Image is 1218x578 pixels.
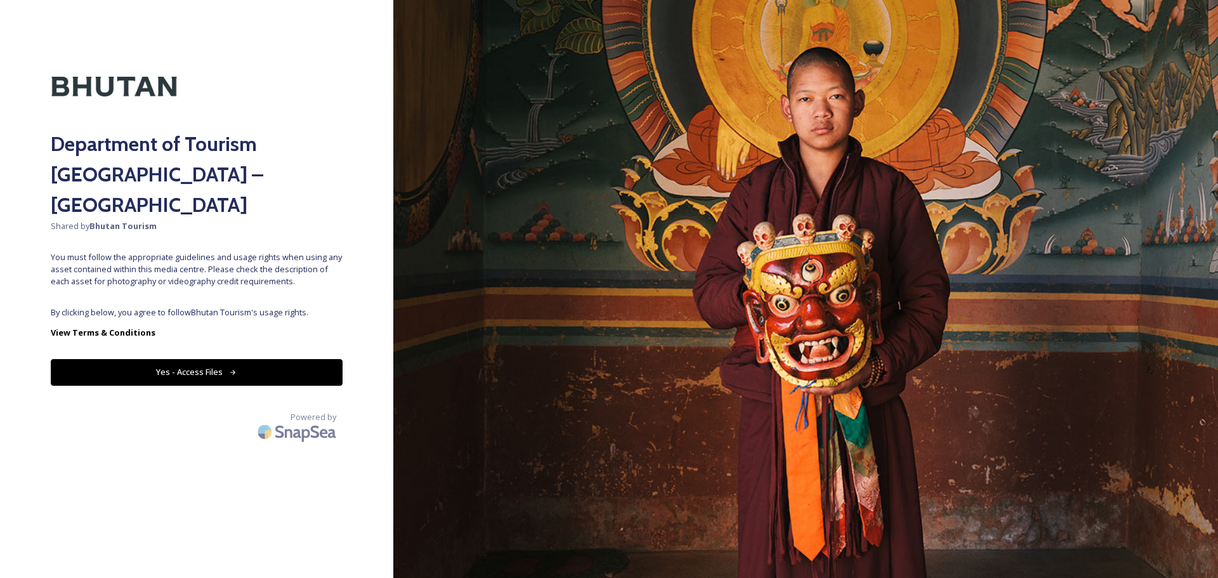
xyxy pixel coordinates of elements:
[51,220,343,232] span: Shared by
[254,417,343,447] img: SnapSea Logo
[51,251,343,288] span: You must follow the appropriate guidelines and usage rights when using any asset contained within...
[51,327,155,338] strong: View Terms & Conditions
[51,359,343,385] button: Yes - Access Files
[89,220,157,232] strong: Bhutan Tourism
[51,129,343,220] h2: Department of Tourism [GEOGRAPHIC_DATA] – [GEOGRAPHIC_DATA]
[291,411,336,423] span: Powered by
[51,51,178,122] img: Kingdom-of-Bhutan-Logo.png
[51,306,343,319] span: By clicking below, you agree to follow Bhutan Tourism 's usage rights.
[51,325,343,340] a: View Terms & Conditions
